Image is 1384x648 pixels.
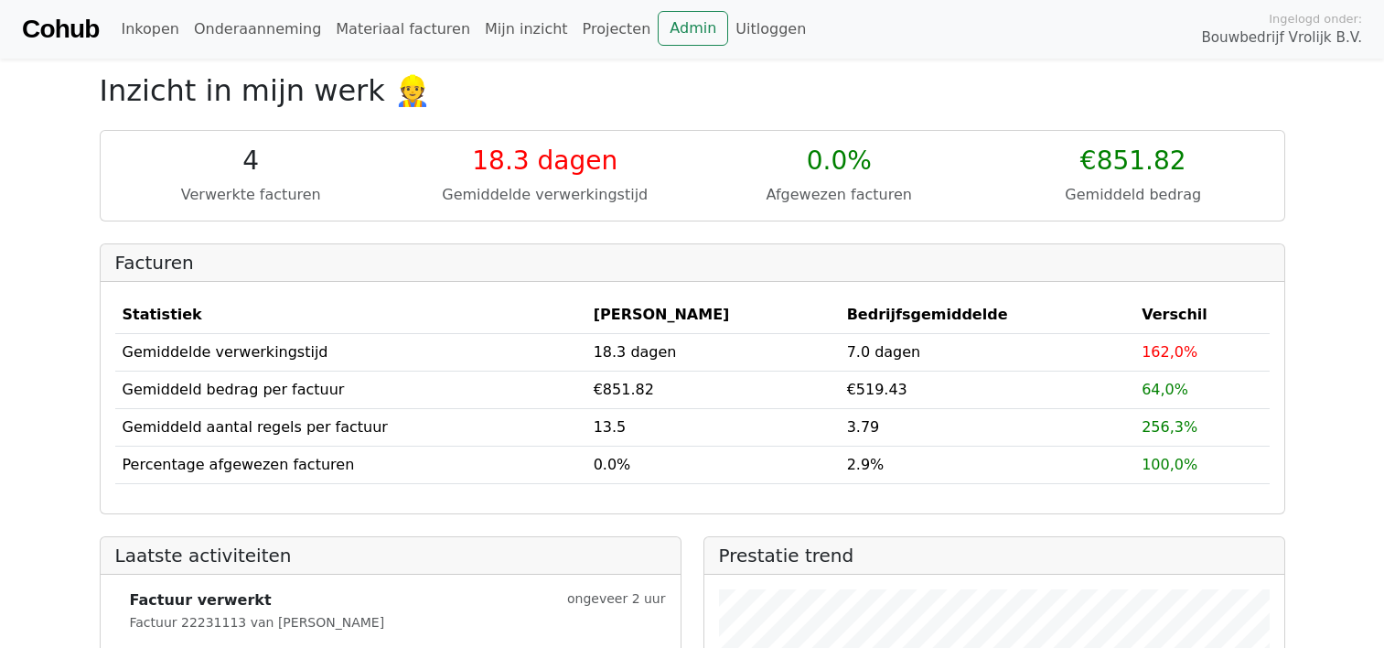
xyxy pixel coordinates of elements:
[115,545,666,567] h2: Laatste activiteiten
[1142,343,1197,361] span: 162,0%
[997,184,1270,206] div: Gemiddeld bedrag
[115,146,388,177] div: 4
[586,371,840,408] td: €851.82
[187,11,328,48] a: Onderaanneming
[113,11,186,48] a: Inkopen
[1142,418,1197,436] span: 256,3%
[719,545,1270,567] h2: Prestatie trend
[728,11,813,48] a: Uitloggen
[586,297,840,334] th: [PERSON_NAME]
[409,146,681,177] div: 18.3 dagen
[22,7,99,51] a: Cohub
[586,446,840,483] td: 0.0%
[115,371,586,408] td: Gemiddeld bedrag per factuur
[115,333,586,371] td: Gemiddelde verwerkingstijd
[1142,381,1188,398] span: 64,0%
[840,371,1135,408] td: €519.43
[840,297,1135,334] th: Bedrijfsgemiddelde
[703,146,976,177] div: 0.0%
[409,184,681,206] div: Gemiddelde verwerkingstijd
[328,11,477,48] a: Materiaal facturen
[840,446,1135,483] td: 2.9%
[1201,27,1362,49] span: Bouwbedrijf Vrolijk B.V.
[115,408,586,446] td: Gemiddeld aantal regels per factuur
[586,408,840,446] td: 13.5
[658,11,728,46] a: Admin
[477,11,575,48] a: Mijn inzicht
[115,252,1270,274] h2: Facturen
[115,184,388,206] div: Verwerkte facturen
[840,408,1135,446] td: 3.79
[586,333,840,371] td: 18.3 dagen
[130,589,272,611] strong: Factuur verwerkt
[1142,456,1197,473] span: 100,0%
[1269,10,1362,27] span: Ingelogd onder:
[997,146,1270,177] div: €851.82
[100,73,1285,108] h2: Inzicht in mijn werk 👷
[567,589,666,611] small: ongeveer 2 uur
[1134,297,1269,334] th: Verschil
[575,11,659,48] a: Projecten
[130,615,385,630] small: Factuur 22231113 van [PERSON_NAME]
[115,297,586,334] th: Statistiek
[115,446,586,483] td: Percentage afgewezen facturen
[703,184,976,206] div: Afgewezen facturen
[840,333,1135,371] td: 7.0 dagen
